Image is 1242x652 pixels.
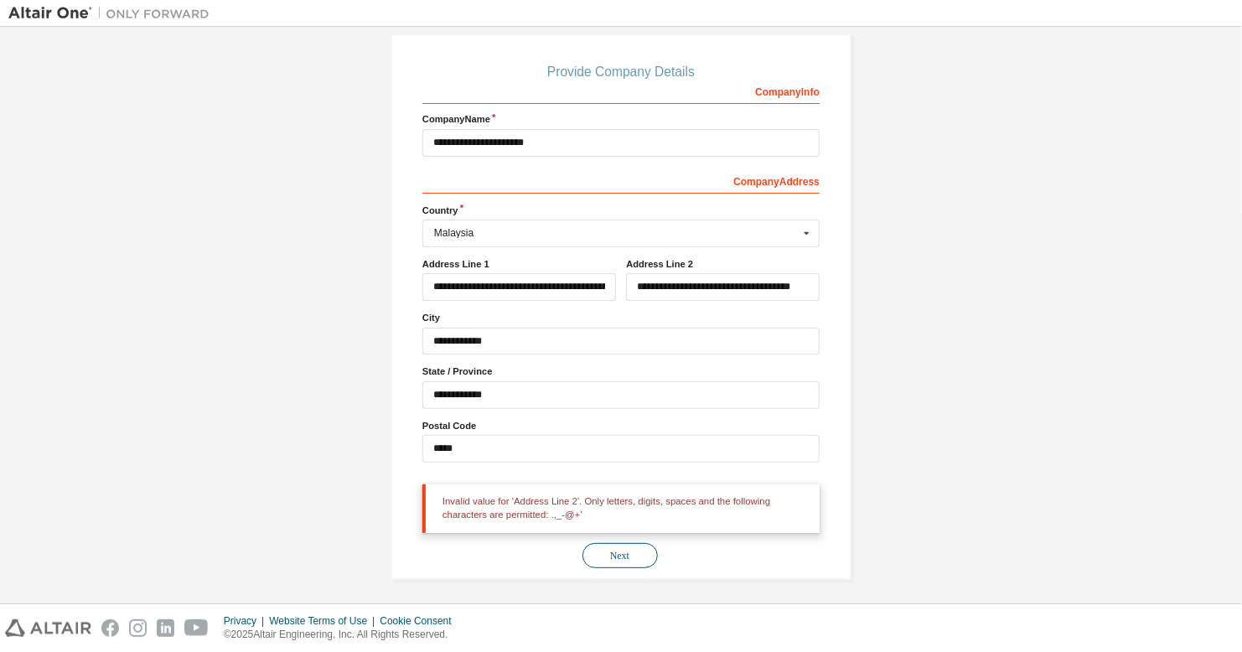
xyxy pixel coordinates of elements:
[224,628,462,642] p: © 2025 Altair Engineering, Inc. All Rights Reserved.
[129,619,147,637] img: instagram.svg
[434,228,799,238] div: Malaysia
[422,311,820,324] label: City
[626,257,820,271] label: Address Line 2
[8,5,218,22] img: Altair One
[422,484,820,534] div: Invalid value for 'Address Line 2'. Only letters, digits, spaces and the following characters are...
[422,112,820,126] label: Company Name
[422,204,820,217] label: Country
[422,77,820,104] div: Company Info
[101,619,119,637] img: facebook.svg
[157,619,174,637] img: linkedin.svg
[422,67,820,77] div: Provide Company Details
[422,365,820,378] label: State / Province
[224,614,269,628] div: Privacy
[422,167,820,194] div: Company Address
[184,619,209,637] img: youtube.svg
[380,614,461,628] div: Cookie Consent
[582,543,658,568] button: Next
[269,614,380,628] div: Website Terms of Use
[422,257,616,271] label: Address Line 1
[422,419,820,432] label: Postal Code
[5,619,91,637] img: altair_logo.svg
